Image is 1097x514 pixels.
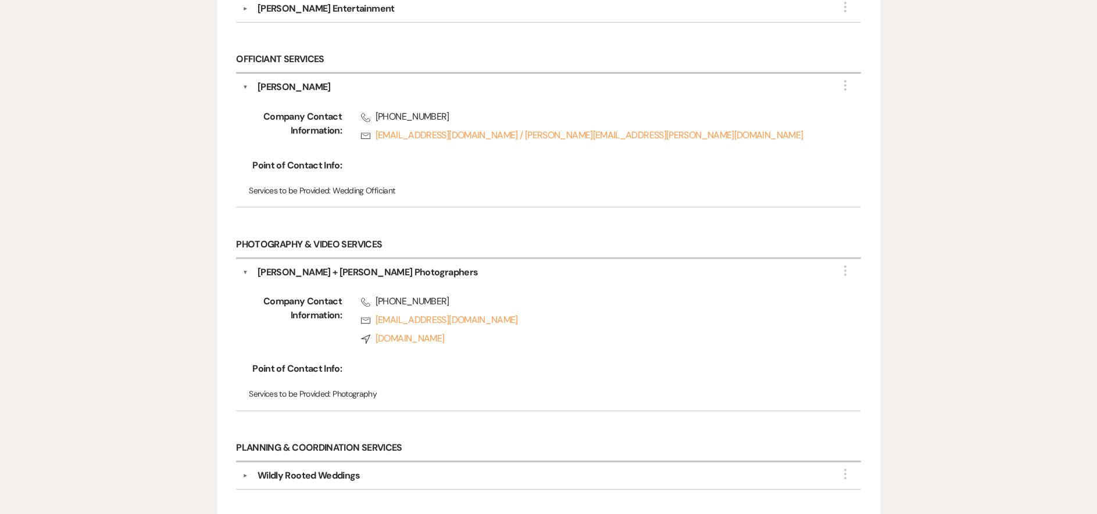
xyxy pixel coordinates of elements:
[361,128,824,142] a: [EMAIL_ADDRESS][DOMAIN_NAME] / [PERSON_NAME][EMAIL_ADDRESS][PERSON_NAME][DOMAIN_NAME]
[361,313,824,327] a: [EMAIL_ADDRESS][DOMAIN_NAME]
[249,362,342,376] span: Point of Contact Info:
[258,469,360,483] div: Wildly Rooted Weddings
[258,80,331,94] div: [PERSON_NAME]
[361,332,824,346] a: [DOMAIN_NAME]
[238,473,252,479] button: ▼
[249,110,342,147] span: Company Contact Information:
[249,389,331,399] span: Services to be Provided:
[258,2,395,16] div: [PERSON_NAME] Entertainment
[361,110,824,124] span: [PHONE_NUMBER]
[249,184,848,197] p: Wedding Officiant
[242,80,248,94] button: ▼
[258,265,478,279] div: [PERSON_NAME] + [PERSON_NAME] Photographers
[361,294,824,308] span: [PHONE_NUMBER]
[249,159,342,172] span: Point of Contact Info:
[242,265,248,279] button: ▼
[249,294,342,350] span: Company Contact Information:
[249,185,331,196] span: Services to be Provided:
[236,232,860,259] h6: Photography & Video Services
[249,387,848,400] p: Photography
[238,6,252,12] button: ▼
[236,436,860,463] h6: Planning & Coordination Services
[236,47,860,74] h6: Officiant Services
